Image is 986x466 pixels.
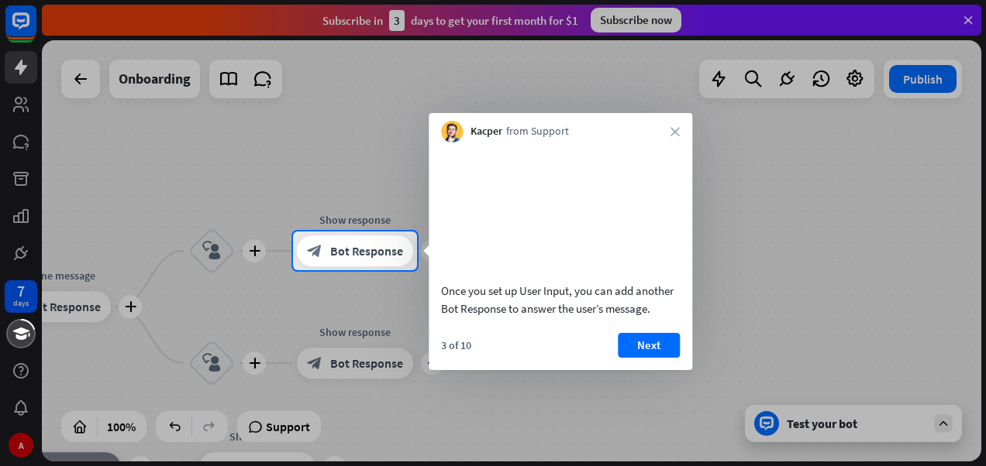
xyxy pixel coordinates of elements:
button: Open LiveChat chat widget [12,6,59,53]
span: Kacper [471,124,502,139]
i: close [671,127,680,136]
span: Bot Response [330,243,403,259]
div: 3 of 10 [441,338,471,352]
span: from Support [506,124,569,139]
div: Once you set up User Input, you can add another Bot Response to answer the user’s message. [441,282,680,317]
button: Next [618,333,680,358]
i: block_bot_response [307,243,322,259]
